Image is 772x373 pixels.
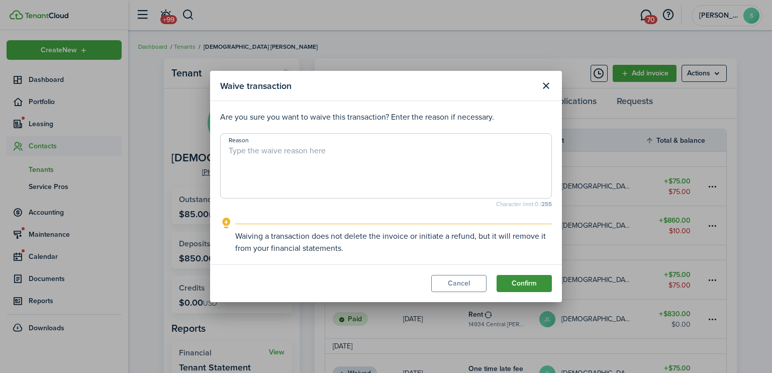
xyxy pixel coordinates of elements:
small: Character limit: 0 / [220,201,552,207]
p: Are you sure you want to waive this transaction? Enter the reason if necessary. [220,111,552,123]
button: Cancel [431,275,487,292]
modal-title: Waive transaction [220,76,535,96]
b: 255 [541,200,552,209]
button: Confirm [497,275,552,292]
explanation-description: Waiving a transaction does not delete the invoice or initiate a refund, but it will remove it fro... [235,230,552,254]
i: outline [220,217,233,229]
button: Close modal [537,77,554,95]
